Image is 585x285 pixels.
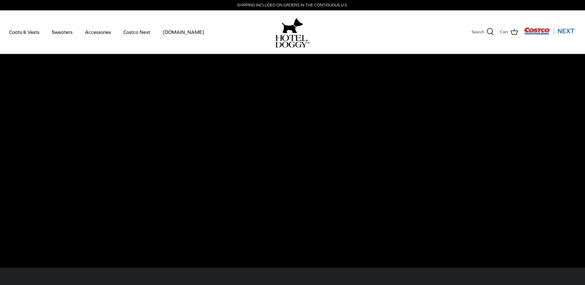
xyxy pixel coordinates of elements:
img: hoteldoggy.com [282,16,303,35]
a: Coats & Vests [4,22,45,42]
a: Accessories [80,22,116,42]
span: Search [472,29,484,35]
a: Costco Next [118,22,156,42]
a: Cart [500,28,518,36]
a: Sweaters [46,22,78,42]
img: hoteldoggycom [275,35,310,48]
a: [DOMAIN_NAME] [157,22,210,42]
a: Visit Costco Next [524,31,576,36]
img: Costco Next [524,27,576,35]
a: hoteldoggy.com hoteldoggycom [275,16,310,48]
span: Cart [500,29,508,35]
a: Search [472,28,494,36]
